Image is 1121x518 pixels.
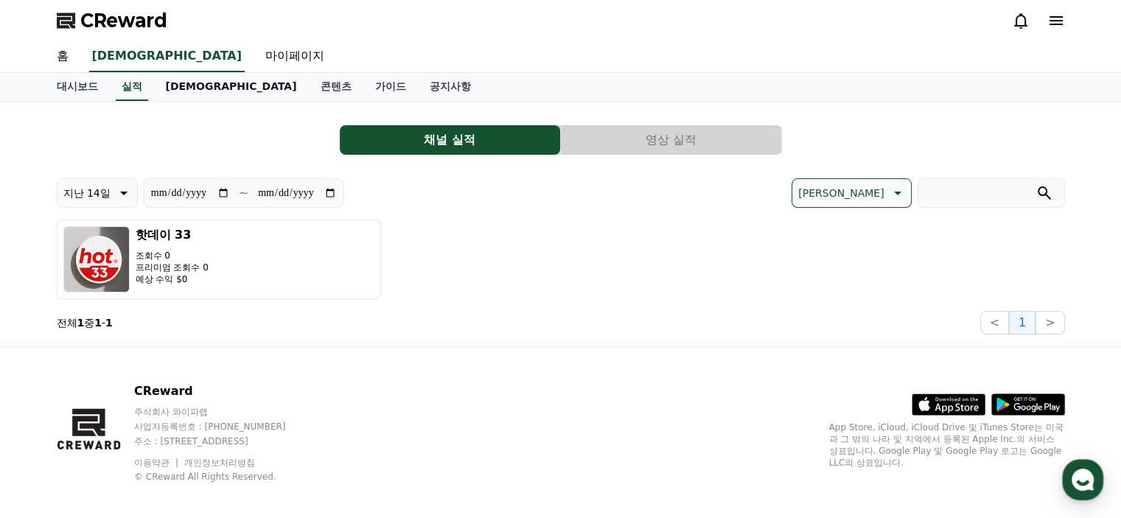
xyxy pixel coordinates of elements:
a: 마이페이지 [254,41,336,72]
button: > [1036,311,1064,335]
button: 1 [1009,311,1036,335]
p: © CReward All Rights Reserved. [134,471,314,483]
a: [DEMOGRAPHIC_DATA] [89,41,245,72]
p: ~ [239,184,248,202]
strong: 1 [105,317,113,329]
p: [PERSON_NAME] [798,183,884,203]
strong: 1 [77,317,85,329]
h3: 핫데이 33 [136,226,209,244]
p: 주소 : [STREET_ADDRESS] [134,435,314,447]
a: 대화 [97,396,190,433]
a: 콘텐츠 [309,73,363,101]
a: 공지사항 [418,73,483,101]
p: 지난 14일 [63,183,111,203]
a: [DEMOGRAPHIC_DATA] [154,73,309,101]
p: 프리미엄 조회수 0 [136,262,209,273]
a: 가이드 [363,73,418,101]
button: [PERSON_NAME] [792,178,911,208]
button: < [980,311,1009,335]
button: 영상 실적 [561,125,781,155]
p: CReward [134,382,314,400]
span: 홈 [46,418,55,430]
p: 사업자등록번호 : [PHONE_NUMBER] [134,421,314,433]
span: 대화 [135,419,153,430]
img: 핫데이 33 [63,226,130,293]
a: 설정 [190,396,283,433]
p: 주식회사 와이피랩 [134,406,314,418]
p: App Store, iCloud, iCloud Drive 및 iTunes Store는 미국과 그 밖의 나라 및 지역에서 등록된 Apple Inc.의 서비스 상표입니다. Goo... [829,421,1065,469]
a: 실적 [116,73,148,101]
a: 홈 [4,396,97,433]
strong: 1 [94,317,102,329]
a: 채널 실적 [340,125,561,155]
button: 채널 실적 [340,125,560,155]
span: 설정 [228,418,245,430]
a: 개인정보처리방침 [184,458,255,468]
span: CReward [80,9,167,32]
a: 이용약관 [134,458,181,468]
a: 대시보드 [45,73,110,101]
a: CReward [57,9,167,32]
button: 핫데이 33 조회수 0 프리미엄 조회수 0 예상 수익 $0 [57,220,381,299]
a: 영상 실적 [561,125,782,155]
p: 조회수 0 [136,250,209,262]
p: 전체 중 - [57,315,113,330]
a: 홈 [45,41,80,72]
button: 지난 14일 [57,178,138,208]
p: 예상 수익 $0 [136,273,209,285]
